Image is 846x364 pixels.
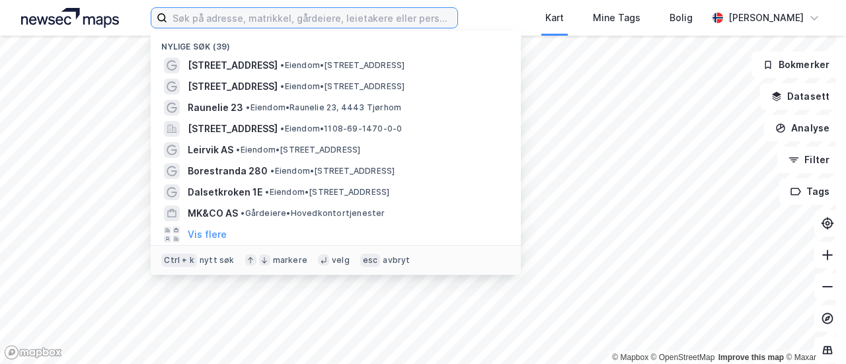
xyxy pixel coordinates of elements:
[151,31,521,55] div: Nylige søk (39)
[718,353,784,362] a: Improve this map
[273,255,307,266] div: markere
[764,115,841,141] button: Analyse
[241,208,385,219] span: Gårdeiere • Hovedkontortjenester
[188,142,233,158] span: Leirvik AS
[188,79,278,94] span: [STREET_ADDRESS]
[360,254,381,267] div: esc
[270,166,395,176] span: Eiendom • [STREET_ADDRESS]
[593,10,640,26] div: Mine Tags
[188,205,238,221] span: MK&CO AS
[651,353,715,362] a: OpenStreetMap
[280,81,404,92] span: Eiendom • [STREET_ADDRESS]
[280,124,402,134] span: Eiendom • 1108-69-1470-0-0
[236,145,360,155] span: Eiendom • [STREET_ADDRESS]
[780,301,846,364] iframe: Chat Widget
[332,255,350,266] div: velg
[188,57,278,73] span: [STREET_ADDRESS]
[280,60,404,71] span: Eiendom • [STREET_ADDRESS]
[280,60,284,70] span: •
[188,121,278,137] span: [STREET_ADDRESS]
[246,102,401,113] span: Eiendom • Raunelie 23, 4443 Tjørhom
[188,163,268,179] span: Borestranda 280
[280,124,284,133] span: •
[188,184,262,200] span: Dalsetkroken 1E
[265,187,269,197] span: •
[612,353,648,362] a: Mapbox
[200,255,235,266] div: nytt søk
[241,208,245,218] span: •
[188,227,227,242] button: Vis flere
[161,254,197,267] div: Ctrl + k
[751,52,841,78] button: Bokmerker
[545,10,564,26] div: Kart
[4,345,62,360] a: Mapbox homepage
[280,81,284,91] span: •
[236,145,240,155] span: •
[167,8,457,28] input: Søk på adresse, matrikkel, gårdeiere, leietakere eller personer
[270,166,274,176] span: •
[246,102,250,112] span: •
[21,8,119,28] img: logo.a4113a55bc3d86da70a041830d287a7e.svg
[188,100,243,116] span: Raunelie 23
[777,147,841,173] button: Filter
[265,187,389,198] span: Eiendom • [STREET_ADDRESS]
[383,255,410,266] div: avbryt
[728,10,804,26] div: [PERSON_NAME]
[670,10,693,26] div: Bolig
[779,178,841,205] button: Tags
[780,301,846,364] div: Kontrollprogram for chat
[760,83,841,110] button: Datasett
